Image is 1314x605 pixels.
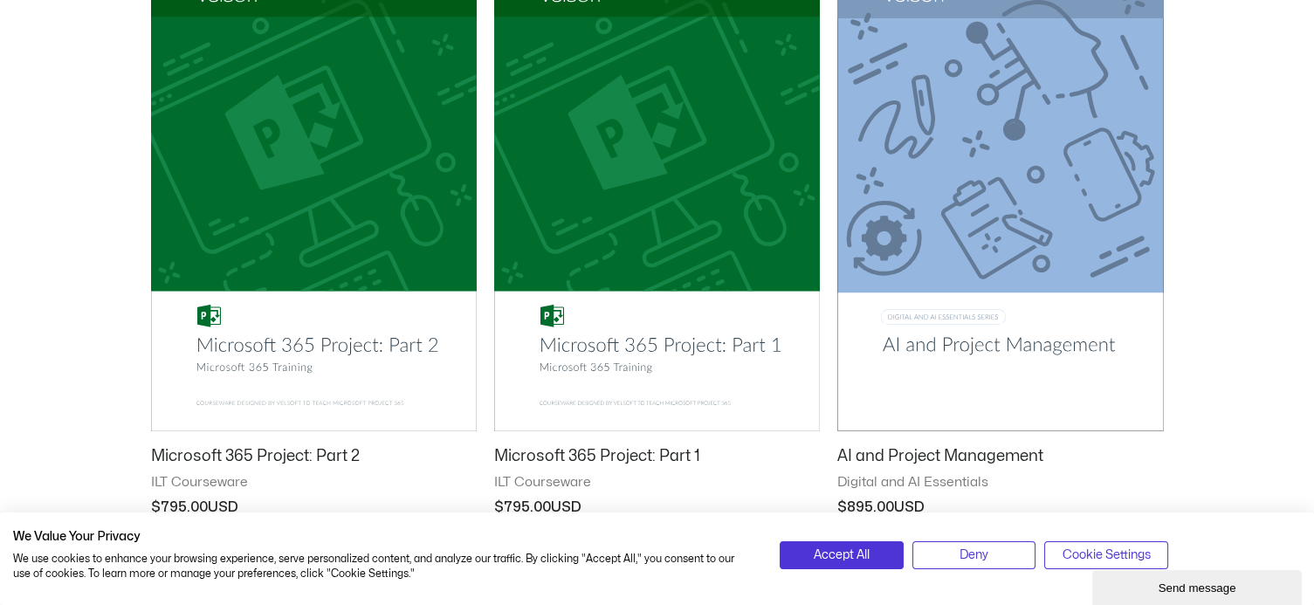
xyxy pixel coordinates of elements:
[1092,567,1305,605] iframe: chat widget
[837,446,1163,466] h2: AI and Project Management
[1063,546,1151,565] span: Cookie Settings
[494,474,820,492] span: ILT Courseware
[837,474,1163,492] span: Digital and AI Essentials
[837,446,1163,474] a: AI and Project Management
[494,446,820,474] a: Microsoft 365 Project: Part 1
[151,474,477,492] span: ILT Courseware
[1044,541,1168,569] button: Adjust cookie preferences
[151,446,477,474] a: Microsoft 365 Project: Part 2
[912,541,1036,569] button: Deny all cookies
[494,446,820,466] h2: Microsoft 365 Project: Part 1
[151,446,477,466] h2: Microsoft 365 Project: Part 2
[13,552,753,581] p: We use cookies to enhance your browsing experience, serve personalized content, and analyze our t...
[814,546,870,565] span: Accept All
[780,541,904,569] button: Accept all cookies
[13,529,753,545] h2: We Value Your Privacy
[960,546,988,565] span: Deny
